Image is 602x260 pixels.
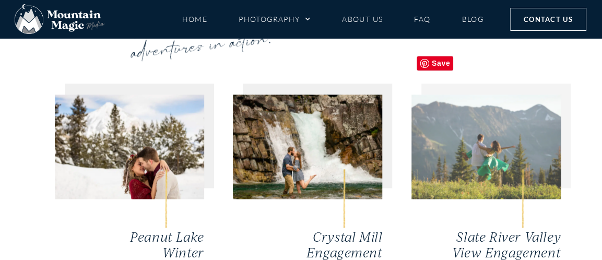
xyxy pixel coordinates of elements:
[411,94,561,199] img: engaged couple, man lifting woman in a romantic twirl with green dress in one of the best places ...
[510,8,586,31] a: Contact Us
[414,10,430,28] a: FAQ
[55,94,204,199] img: winter engagement Crested Butte photographer Gunnison photographers Colorado photography - propos...
[417,56,454,70] span: Save
[15,4,104,34] img: Mountain Magic Media photography logo Crested Butte Photographer
[239,10,311,28] a: Photography
[450,230,561,260] h2: Slate River Valley View Engagement
[342,10,383,28] a: About Us
[272,230,383,260] h2: Crystal Mill Engagement
[182,10,484,28] nav: Menu
[462,10,483,28] a: Blog
[182,10,208,28] a: Home
[524,14,573,25] span: Contact Us
[233,94,382,199] img: Crystal Mill engaged couple kicking water Crested Butte photographer Gunnison photographers Color...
